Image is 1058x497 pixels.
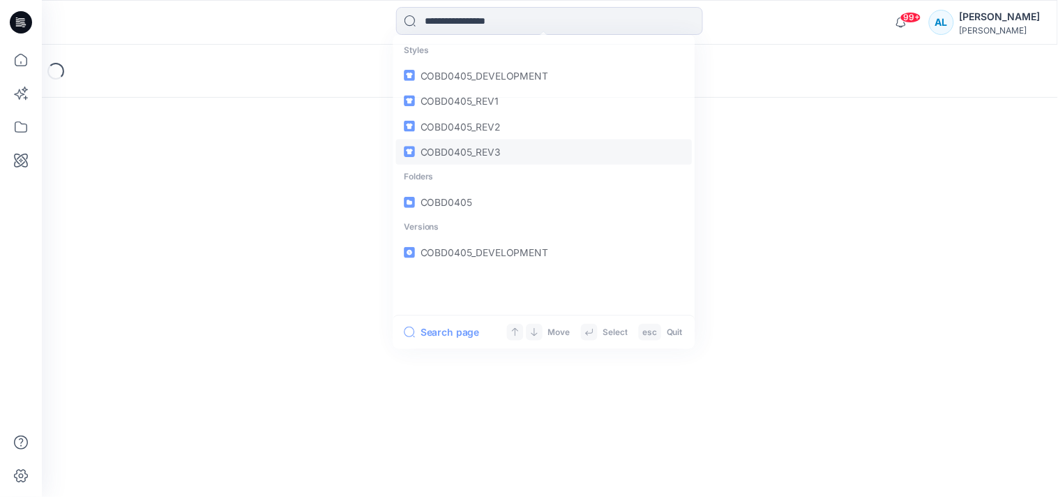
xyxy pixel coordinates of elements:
p: Versions [396,215,693,240]
p: Quit [667,325,683,339]
p: esc [643,325,658,339]
span: 99+ [900,12,921,23]
p: Select [603,325,628,339]
p: Styles [396,38,693,63]
span: COBD0405_REV3 [421,146,501,158]
span: COBD0405_DEVELOPMENT [421,247,548,259]
span: COBD0405 [421,196,472,208]
div: AL [929,10,954,35]
span: COBD0405_REV2 [421,121,501,133]
a: COBD0405_REV1 [396,88,693,113]
p: Move [548,325,570,339]
button: Search page [404,324,479,341]
span: COBD0405_DEVELOPMENT [421,70,548,82]
p: Folders [396,164,693,189]
div: [PERSON_NAME] [960,8,1041,25]
a: COBD0405_REV2 [396,114,693,139]
a: COBD0405_DEVELOPMENT [396,240,693,265]
span: COBD0405_REV1 [421,95,499,107]
a: COBD0405 [396,189,693,214]
a: COBD0405_REV3 [396,139,693,164]
a: COBD0405_DEVELOPMENT [396,63,693,88]
div: [PERSON_NAME] [960,25,1041,36]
